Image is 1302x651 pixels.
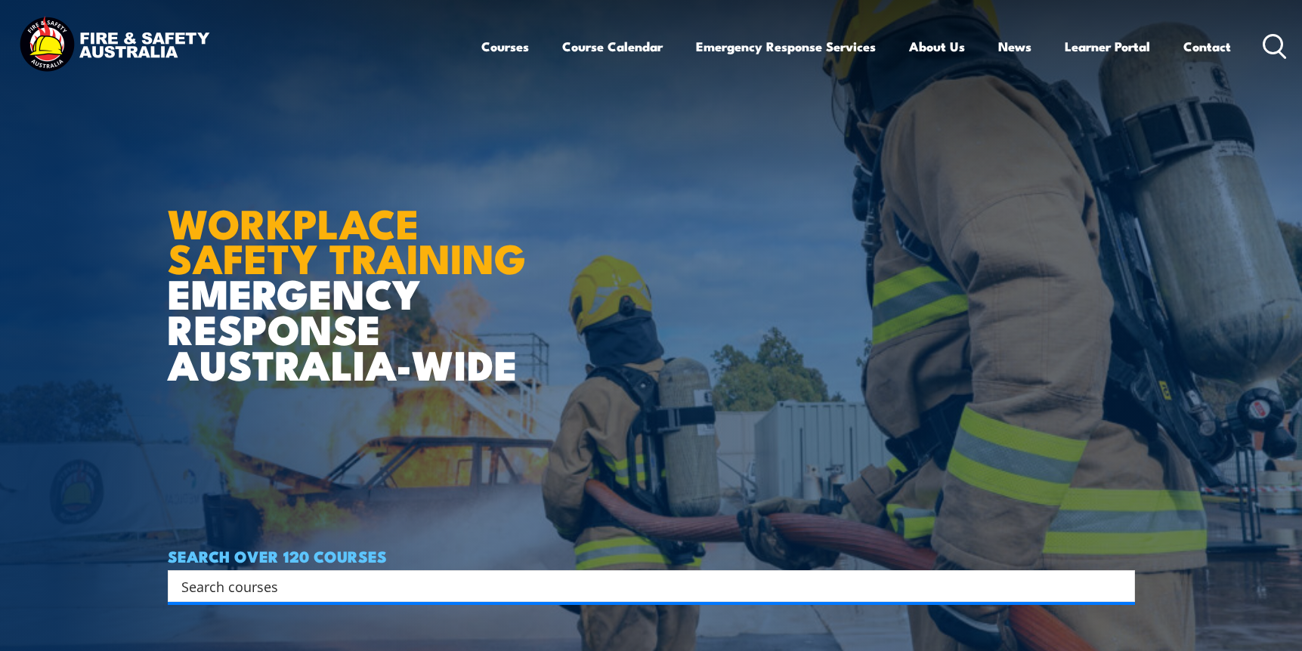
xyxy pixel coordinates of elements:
h4: SEARCH OVER 120 COURSES [168,548,1135,564]
input: Search input [181,575,1102,597]
strong: WORKPLACE SAFETY TRAINING [168,190,526,288]
a: Courses [481,26,529,66]
a: Course Calendar [562,26,663,66]
a: Learner Portal [1065,26,1150,66]
a: News [998,26,1031,66]
a: Emergency Response Services [696,26,876,66]
form: Search form [184,575,1105,597]
a: About Us [909,26,965,66]
h1: EMERGENCY RESPONSE AUSTRALIA-WIDE [168,167,537,381]
a: Contact [1183,26,1231,66]
button: Search magnifier button [1109,575,1130,597]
